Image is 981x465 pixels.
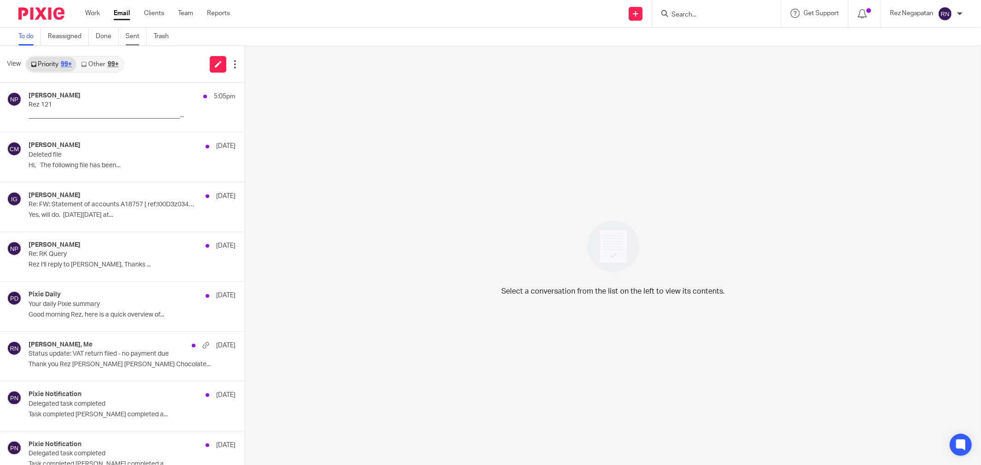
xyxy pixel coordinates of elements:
[29,151,194,159] p: Deleted file
[7,142,22,156] img: svg%3E
[7,192,22,206] img: svg%3E
[216,341,235,350] p: [DATE]
[29,162,235,170] p: Hi, The following file has been...
[29,350,194,358] p: Status update: VAT return filed - no payment due
[938,6,952,21] img: svg%3E
[29,192,80,199] h4: [PERSON_NAME]
[7,341,22,356] img: svg%3E
[29,411,235,419] p: Task completed [PERSON_NAME] completed a...
[18,7,64,20] img: Pixie
[7,291,22,306] img: svg%3E
[7,92,22,107] img: svg%3E
[29,301,194,308] p: Your daily Pixie summary
[29,250,194,258] p: Re: RK Query
[29,450,194,458] p: Delegated task completed
[29,261,235,269] p: Rez I'll reply to [PERSON_NAME], Thanks ...
[29,441,81,448] h4: Pixie Notification
[207,9,230,18] a: Reports
[29,311,235,319] p: Good morning Rez, here is a quick overview of...
[29,341,92,349] h4: [PERSON_NAME], Me
[216,142,235,151] p: [DATE]
[29,211,235,219] p: Yes, will do. [DATE][DATE] at...
[7,241,22,256] img: svg%3E
[96,28,119,45] a: Done
[216,391,235,400] p: [DATE]
[216,291,235,300] p: [DATE]
[29,92,80,100] h4: [PERSON_NAME]
[216,192,235,201] p: [DATE]
[7,59,21,69] span: View
[61,61,72,68] div: 99+
[76,57,123,72] a: Other99+
[214,92,235,101] p: 5:05pm
[29,201,194,209] p: Re: FW: Statement of accounts A18757 [ ref:!00D3z034cO0.!500N20WVVLL:ref ]
[216,441,235,450] p: [DATE]
[29,241,80,249] h4: [PERSON_NAME]
[85,9,100,18] a: Work
[29,101,194,109] p: Rez 121
[114,9,130,18] a: Email
[216,241,235,250] p: [DATE]
[803,10,839,17] span: Get Support
[126,28,147,45] a: Sent
[7,391,22,405] img: svg%3E
[29,112,235,119] p: _______________________________________________...
[890,9,933,18] p: Rez Negapatan
[671,11,753,19] input: Search
[178,9,193,18] a: Team
[29,400,194,408] p: Delegated task completed
[48,28,89,45] a: Reassigned
[26,57,76,72] a: Priority99+
[144,9,164,18] a: Clients
[29,361,235,369] p: Thank you Rez [PERSON_NAME] [PERSON_NAME] Chocolate...
[29,142,80,149] h4: [PERSON_NAME]
[7,441,22,455] img: svg%3E
[108,61,119,68] div: 99+
[581,215,645,278] img: image
[154,28,176,45] a: Trash
[29,291,61,299] h4: Pixie Daily
[501,286,725,297] p: Select a conversation from the list on the left to view its contents.
[18,28,41,45] a: To do
[29,391,81,398] h4: Pixie Notification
